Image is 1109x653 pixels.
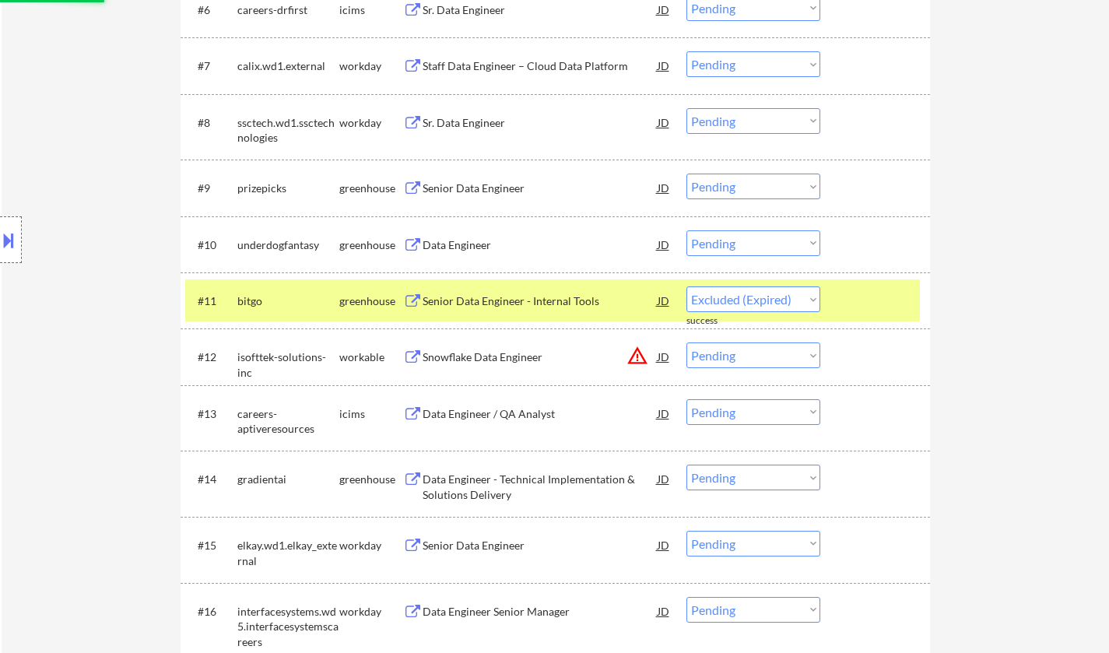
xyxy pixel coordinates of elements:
div: JD [656,465,672,493]
div: prizepicks [237,181,339,196]
div: workday [339,115,403,131]
div: JD [656,108,672,136]
div: icims [339,406,403,422]
div: Data Engineer [423,237,658,253]
div: workday [339,538,403,553]
div: JD [656,286,672,314]
div: greenhouse [339,181,403,196]
div: success [686,314,749,328]
div: #13 [198,406,225,422]
button: warning_amber [626,345,648,367]
div: #6 [198,2,225,18]
div: icims [339,2,403,18]
div: JD [656,51,672,79]
div: greenhouse [339,237,403,253]
div: calix.wd1.external [237,58,339,74]
div: Senior Data Engineer [423,538,658,553]
div: isofttek-solutions-inc [237,349,339,380]
div: Sr. Data Engineer [423,115,658,131]
div: bitgo [237,293,339,309]
div: Data Engineer Senior Manager [423,604,658,620]
div: Senior Data Engineer - Internal Tools [423,293,658,309]
div: JD [656,531,672,559]
div: JD [656,342,672,370]
div: workable [339,349,403,365]
div: ssctech.wd1.ssctechnologies [237,115,339,146]
div: #16 [198,604,225,620]
div: careers-aptiveresources [237,406,339,437]
div: Data Engineer / QA Analyst [423,406,658,422]
div: JD [656,174,672,202]
div: careers-drfirst [237,2,339,18]
div: Senior Data Engineer [423,181,658,196]
div: greenhouse [339,472,403,487]
div: gradientai [237,472,339,487]
div: elkay.wd1.elkay_external [237,538,339,568]
div: Sr. Data Engineer [423,2,658,18]
div: Snowflake Data Engineer [423,349,658,365]
div: JD [656,230,672,258]
div: underdogfantasy [237,237,339,253]
div: #7 [198,58,225,74]
div: Data Engineer - Technical Implementation & Solutions Delivery [423,472,658,502]
div: interfacesystems.wd5.interfacesystemscareers [237,604,339,650]
div: workday [339,604,403,620]
div: #15 [198,538,225,553]
div: workday [339,58,403,74]
div: greenhouse [339,293,403,309]
div: #14 [198,472,225,487]
div: JD [656,399,672,427]
div: JD [656,597,672,625]
div: Staff Data Engineer – Cloud Data Platform [423,58,658,74]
